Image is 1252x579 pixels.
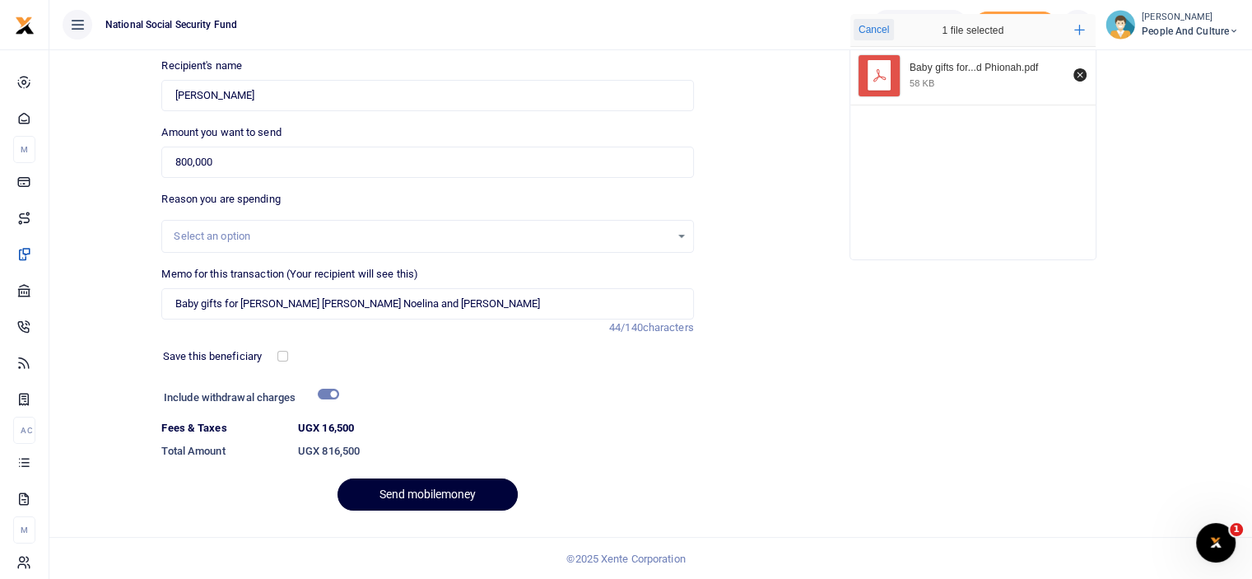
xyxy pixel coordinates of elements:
[13,516,35,544] li: M
[910,77,934,89] div: 58 KB
[161,445,285,458] h6: Total Amount
[1105,10,1135,40] img: profile-user
[15,18,35,30] a: logo-small logo-large logo-large
[849,13,1096,260] div: File Uploader
[161,58,242,74] label: Recipient's name
[903,14,1043,47] div: 1 file selected
[1142,11,1239,25] small: [PERSON_NAME]
[174,228,669,245] div: Select an option
[1105,10,1239,40] a: profile-user [PERSON_NAME] People and Culture
[643,321,694,334] span: characters
[161,288,693,320] input: Enter extra information
[164,391,332,404] h6: Include withdrawal charges
[1196,523,1236,563] iframe: Intercom live chat
[1068,18,1091,42] button: Add more files
[337,479,518,511] button: Send mobilemoney
[161,147,693,178] input: UGX
[161,191,280,208] label: Reason you are spending
[155,420,291,437] dt: Fees & Taxes
[99,17,244,32] span: National Social Security Fund
[866,10,974,40] li: Wallet ballance
[873,10,967,40] a: UGX 5,031,030
[1230,523,1243,536] span: 1
[854,19,894,40] button: Cancel
[910,62,1064,75] div: Baby gifts for Anna Mary, Noelina and Phionah.pdf
[974,12,1056,39] span: Add money
[161,80,693,111] input: MTN & Airtel numbers are validated
[974,12,1056,39] li: Toup your wallet
[1071,66,1089,84] button: Remove file
[298,420,354,437] label: UGX 16,500
[1142,24,1239,39] span: People and Culture
[13,136,35,163] li: M
[13,417,35,444] li: Ac
[161,124,281,141] label: Amount you want to send
[163,348,262,365] label: Save this beneficiary
[161,266,418,282] label: Memo for this transaction (Your recipient will see this)
[609,321,643,334] span: 44/140
[298,445,694,458] h6: UGX 816,500
[15,16,35,35] img: logo-small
